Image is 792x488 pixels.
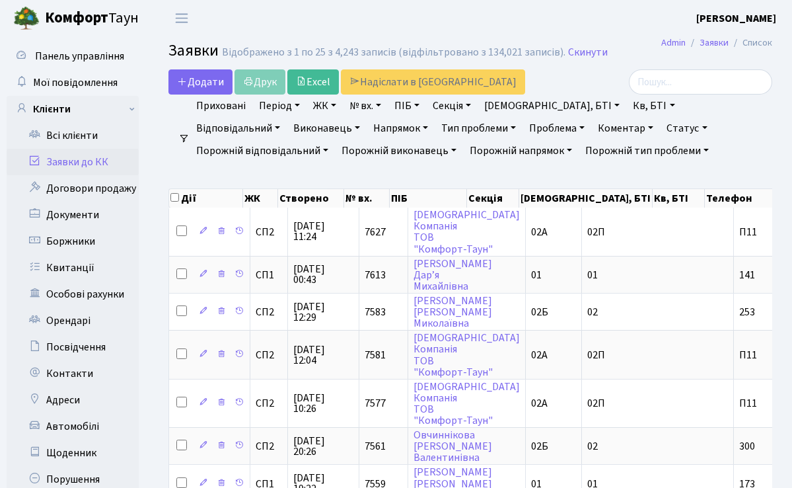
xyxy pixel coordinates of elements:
[7,175,139,202] a: Договори продажу
[365,225,386,239] span: 7627
[35,49,124,63] span: Панель управління
[256,441,282,452] span: СП2
[479,95,625,117] a: [DEMOGRAPHIC_DATA], БТІ
[414,331,520,379] a: [DEMOGRAPHIC_DATA]КомпаніяТОВ"Комфорт-Таун"
[288,117,365,140] a: Виконавець
[33,75,118,90] span: Мої повідомлення
[222,46,565,59] div: Відображено з 1 по 25 з 4,243 записів (відфільтровано з 134,021 записів).
[531,268,542,282] span: 01
[368,117,433,140] a: Напрямок
[739,439,755,454] span: 300
[628,95,680,117] a: Кв, БТІ
[169,189,243,208] th: Дії
[531,225,548,239] span: 02А
[256,270,282,280] span: СП1
[705,189,780,208] th: Телефон
[7,122,139,149] a: Всі клієнти
[7,69,139,96] a: Мої повідомлення
[365,396,386,411] span: 7577
[13,5,40,32] img: logo.png
[45,7,108,28] b: Комфорт
[696,11,776,26] a: [PERSON_NAME]
[7,387,139,413] a: Адреси
[293,302,353,323] span: [DATE] 12:29
[336,140,462,162] a: Порожній виконавець
[191,117,285,140] a: Відповідальний
[427,95,476,117] a: Секція
[293,221,353,242] span: [DATE] 11:24
[256,227,282,237] span: СП2
[739,348,757,362] span: П11
[365,439,386,454] span: 7561
[389,95,425,117] a: ПІБ
[191,140,334,162] a: Порожній відповідальний
[177,75,224,89] span: Додати
[168,69,233,95] a: Додати
[287,69,339,95] a: Excel
[7,281,139,307] a: Особові рахунки
[243,189,278,208] th: ЖК
[293,436,353,457] span: [DATE] 20:26
[587,396,605,411] span: 02П
[593,117,659,140] a: Коментар
[641,29,792,57] nav: breadcrumb
[165,7,198,29] button: Переключити навігацію
[524,117,590,140] a: Проблема
[661,36,686,50] a: Admin
[7,255,139,281] a: Квитанції
[7,360,139,387] a: Контакти
[293,393,353,414] span: [DATE] 10:26
[700,36,729,50] a: Заявки
[256,398,282,409] span: СП2
[365,305,386,319] span: 7583
[7,149,139,175] a: Заявки до КК
[344,95,386,117] a: № вх.
[464,140,577,162] a: Порожній напрямок
[531,348,548,362] span: 02А
[661,117,712,140] a: Статус
[390,189,467,208] th: ПІБ
[414,428,492,465] a: Овчиннікова[PERSON_NAME]Валентинівна
[7,43,139,69] a: Панель управління
[653,189,705,208] th: Кв, БТІ
[467,189,519,208] th: Секція
[365,348,386,362] span: 7581
[587,225,605,239] span: 02П
[45,7,139,30] span: Таун
[254,95,305,117] a: Період
[436,117,521,140] a: Тип проблеми
[531,396,548,411] span: 02А
[7,96,139,122] a: Клієнти
[7,334,139,360] a: Посвідчення
[7,307,139,334] a: Орендарі
[568,46,608,59] a: Скинути
[587,268,598,282] span: 01
[519,189,653,208] th: [DEMOGRAPHIC_DATA], БТІ
[739,305,755,319] span: 253
[256,350,282,360] span: СП2
[414,257,492,294] a: [PERSON_NAME]Дар’яМихайлівна
[7,413,139,440] a: Автомобілі
[739,268,755,282] span: 141
[365,268,386,282] span: 7613
[293,345,353,366] span: [DATE] 12:04
[587,439,598,454] span: 02
[739,396,757,411] span: П11
[256,307,282,317] span: СП2
[168,39,219,62] span: Заявки
[7,440,139,466] a: Щоденник
[7,202,139,228] a: Документи
[531,305,548,319] span: 02Б
[414,294,492,331] a: [PERSON_NAME][PERSON_NAME]Миколаївна
[7,228,139,255] a: Боржники
[344,189,390,208] th: № вх.
[278,189,344,208] th: Створено
[293,264,353,285] span: [DATE] 00:43
[414,380,520,428] a: [DEMOGRAPHIC_DATA]КомпаніяТОВ"Комфорт-Таун"
[729,36,772,50] li: Список
[587,348,605,362] span: 02П
[587,305,598,319] span: 02
[414,208,520,256] a: [DEMOGRAPHIC_DATA]КомпаніяТОВ"Комфорт-Таун"
[739,225,757,239] span: П11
